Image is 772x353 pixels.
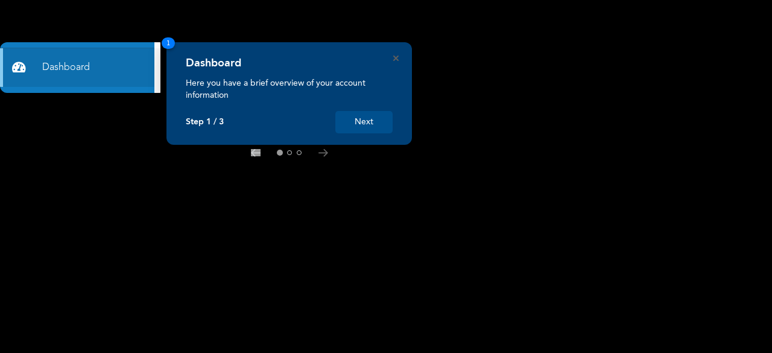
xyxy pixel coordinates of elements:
[186,77,393,101] p: Here you have a brief overview of your account information
[335,111,393,133] button: Next
[162,37,175,49] span: 1
[393,56,399,61] button: Close
[186,57,241,70] h4: Dashboard
[186,117,224,127] p: Step 1 / 3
